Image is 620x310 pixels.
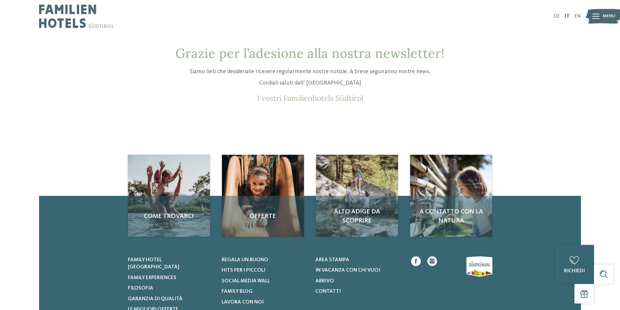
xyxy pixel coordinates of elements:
[410,155,492,237] img: Newsletter
[315,289,341,294] span: Contatti
[128,256,214,271] a: Family hotel [GEOGRAPHIC_DATA]
[574,14,581,19] a: EN
[222,289,253,294] span: Family Blog
[222,277,307,285] a: Social Media Wall
[156,68,465,76] p: Siamo lieti che desideriate ricevere regolarmente nostre notizie. A breve seguiranno nostre news.
[316,155,398,237] a: Newsletter Alto Adige da scoprire
[128,285,214,292] a: Filosofia
[417,207,486,225] span: A contatto con la natura
[128,155,210,237] img: Newsletter
[222,278,270,284] span: Social Media Wall
[228,212,297,221] span: Offerte
[315,256,401,263] a: Area stampa
[315,278,334,284] span: Arrivo
[555,245,594,284] a: richiedi
[222,257,268,263] span: Regala un buono
[128,257,179,270] span: Family hotel [GEOGRAPHIC_DATA]
[222,268,265,273] span: Hits per i piccoli
[565,14,570,19] a: IT
[134,212,203,221] span: Come trovarci
[128,274,214,281] a: Family experiences
[128,275,176,280] span: Family experiences
[222,256,307,263] a: Regala un buono
[175,45,445,61] span: Grazie per l’adesione alla nostra newsletter!
[554,14,560,19] a: DE
[128,155,210,237] a: Newsletter Come trovarci
[222,288,307,295] a: Family Blog
[603,13,615,20] span: Menu
[222,299,307,306] a: Lavora con noi
[410,155,492,237] a: Newsletter A contatto con la natura
[315,277,401,285] a: Arrivo
[323,207,392,225] span: Alto Adige da scoprire
[156,94,465,103] p: I vostri Familienhotels Südtirol
[315,268,380,273] span: In vacanza con chi vuoi
[128,286,153,291] span: Filosofia
[128,296,183,302] span: Garanzia di qualità
[315,267,401,274] a: In vacanza con chi vuoi
[128,295,214,303] a: Garanzia di qualità
[222,155,304,237] img: Newsletter
[222,300,264,305] span: Lavora con noi
[564,268,585,274] span: richiedi
[222,267,307,274] a: Hits per i piccoli
[315,257,349,263] span: Area stampa
[222,155,304,237] a: Newsletter Offerte
[156,79,465,87] p: Cordiali saluti dall’ [GEOGRAPHIC_DATA]
[316,155,398,237] img: Newsletter
[315,288,401,295] a: Contatti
